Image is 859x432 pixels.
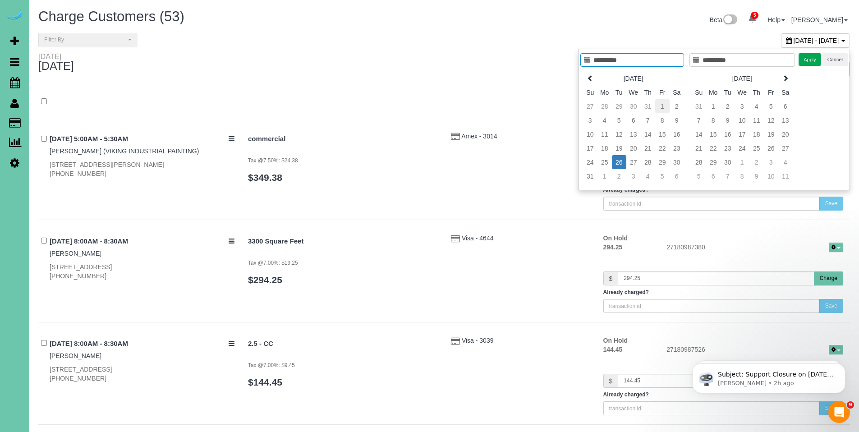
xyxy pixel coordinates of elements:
[50,365,234,383] div: [STREET_ADDRESS] [PHONE_NUMBER]
[721,99,735,113] td: 2
[583,99,597,113] td: 27
[641,113,655,127] td: 7
[706,71,778,85] th: [DATE]
[597,141,612,155] td: 18
[706,141,721,155] td: 22
[612,169,626,183] td: 2
[626,141,641,155] td: 20
[735,169,749,183] td: 8
[655,169,670,183] td: 5
[722,14,737,26] img: New interface
[626,113,641,127] td: 6
[583,141,597,155] td: 17
[749,127,764,141] td: 18
[670,113,684,127] td: 9
[749,113,764,127] td: 11
[248,135,437,143] h4: commercial
[778,169,793,183] td: 11
[692,99,706,113] td: 31
[660,243,850,253] div: 27180987380
[603,197,820,211] input: transaction id
[641,127,655,141] td: 14
[721,169,735,183] td: 7
[583,169,597,183] td: 31
[612,99,626,113] td: 29
[583,155,597,169] td: 24
[655,85,670,99] th: Fr
[670,127,684,141] td: 16
[744,9,761,29] a: 5
[612,127,626,141] td: 12
[721,155,735,169] td: 30
[692,85,706,99] th: Su
[706,113,721,127] td: 8
[670,141,684,155] td: 23
[749,155,764,169] td: 2
[50,262,234,280] div: [STREET_ADDRESS] [PHONE_NUMBER]
[735,113,749,127] td: 10
[462,337,494,344] a: Visa - 3039
[735,127,749,141] td: 17
[612,85,626,99] th: Tu
[603,244,623,251] strong: 294.25
[799,53,821,66] button: Apply
[764,85,778,99] th: Fr
[248,172,282,183] a: $349.38
[248,340,437,348] h4: 2.5 - CC
[822,53,848,66] button: Cancel
[603,346,623,353] strong: 144.45
[641,141,655,155] td: 21
[692,127,706,141] td: 14
[603,234,628,242] strong: On Hold
[655,155,670,169] td: 29
[612,113,626,127] td: 5
[749,99,764,113] td: 4
[679,345,859,408] iframe: Intercom notifications message
[641,85,655,99] th: Th
[764,113,778,127] td: 12
[461,133,497,140] span: Amex - 3014
[735,155,749,169] td: 1
[248,260,298,266] small: Tax @7.00%: $19.25
[706,155,721,169] td: 29
[749,141,764,155] td: 25
[248,362,295,368] small: Tax @7.00%: $9.45
[248,377,282,387] a: $144.45
[778,85,793,99] th: Sa
[248,275,282,285] a: $294.25
[655,127,670,141] td: 15
[597,99,612,113] td: 28
[462,234,494,242] span: Visa - 4644
[603,337,628,344] strong: On Hold
[597,113,612,127] td: 4
[778,113,793,127] td: 13
[583,127,597,141] td: 10
[794,37,839,44] span: [DATE] - [DATE]
[44,36,126,44] span: Filter By
[50,238,234,245] h4: [DATE] 8:00AM - 8:30AM
[767,16,785,23] a: Help
[660,345,850,356] div: 27180987526
[721,127,735,141] td: 16
[706,127,721,141] td: 15
[706,99,721,113] td: 1
[764,169,778,183] td: 10
[50,250,101,257] a: [PERSON_NAME]
[764,127,778,141] td: 19
[50,160,234,178] div: [STREET_ADDRESS][PERSON_NAME] [PHONE_NUMBER]
[626,169,641,183] td: 3
[692,113,706,127] td: 7
[597,127,612,141] td: 11
[38,33,138,47] button: Filter By
[603,290,844,295] h5: Already charged?
[749,85,764,99] th: Th
[735,85,749,99] th: We
[603,299,820,313] input: transaction id
[612,155,626,169] td: 26
[626,99,641,113] td: 30
[50,147,199,155] a: [PERSON_NAME] (VIKING INDUSTRIAL PAINTING)
[603,271,618,285] span: $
